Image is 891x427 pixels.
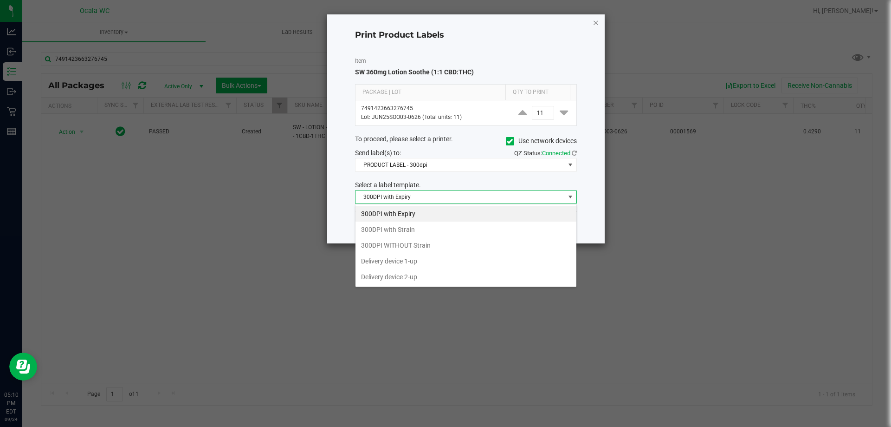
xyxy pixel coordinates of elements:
span: Connected [542,150,570,157]
li: 300DPI WITHOUT Strain [355,237,576,253]
span: Send label(s) to: [355,149,401,157]
span: QZ Status: [514,150,577,157]
span: 300DPI with Expiry [355,191,565,204]
th: Package | Lot [355,85,505,100]
span: SW 360mg Lotion Soothe (1:1 CBD:THC) [355,68,474,76]
p: 7491423663276745 [361,104,504,113]
label: Use network devices [506,136,577,146]
li: 300DPI with Expiry [355,206,576,222]
th: Qty to Print [505,85,570,100]
h4: Print Product Labels [355,29,577,41]
label: Item [355,57,577,65]
li: 300DPI with Strain [355,222,576,237]
div: To proceed, please select a printer. [348,134,584,148]
li: Delivery device 2-up [355,269,576,285]
p: Lot: JUN25SOO03-0626 (Total units: 11) [361,113,504,122]
div: Select a label template. [348,180,584,190]
iframe: Resource center [9,353,37,381]
span: PRODUCT LABEL - 300dpi [355,158,565,171]
li: Delivery device 1-up [355,253,576,269]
